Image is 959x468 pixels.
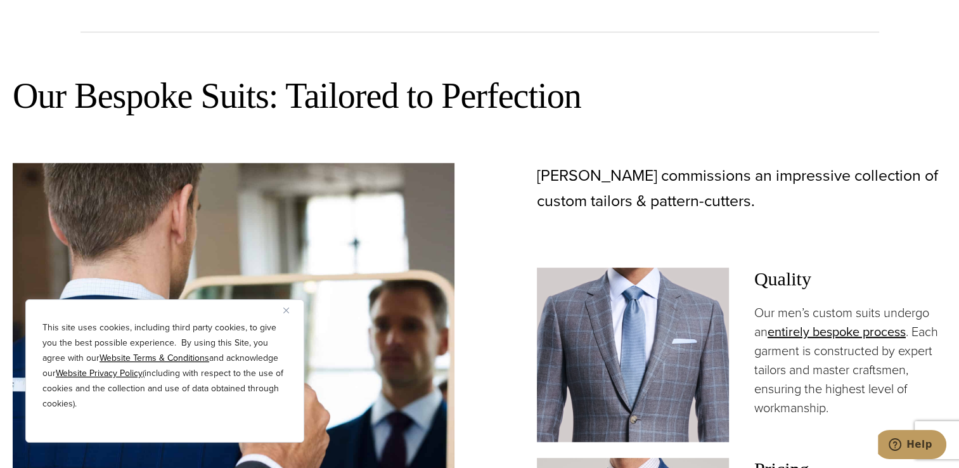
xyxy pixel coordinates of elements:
h2: Our Bespoke Suits: Tailored to Perfection [13,74,946,119]
img: Close [283,308,289,313]
p: This site uses cookies, including third party cookies, to give you the best possible experience. ... [42,320,287,412]
a: Website Privacy Policy [56,367,143,380]
a: entirely bespoke process [768,322,906,341]
img: Client in Zegna grey windowpane bespoke suit with white shirt and light blue tie. [537,268,729,442]
p: Our men’s custom suits undergo an . Each garment is constructed by expert tailors and master craf... [754,303,946,417]
button: Close [283,302,299,318]
iframe: Opens a widget where you can chat to one of our agents [878,430,946,462]
h3: Quality [754,268,946,290]
p: [PERSON_NAME] commissions an impressive collection of custom tailors & pattern-cutters. [537,163,947,214]
a: Website Terms & Conditions [100,351,209,365]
